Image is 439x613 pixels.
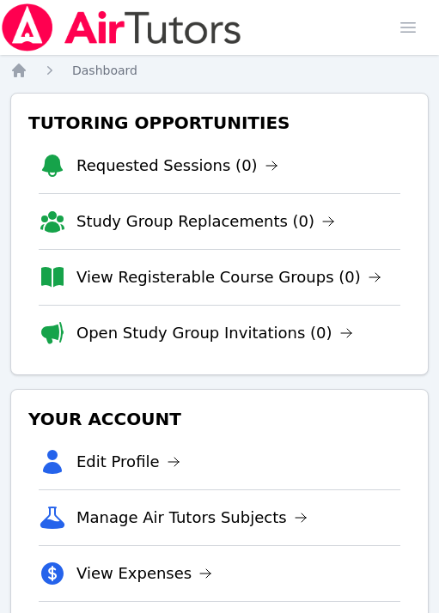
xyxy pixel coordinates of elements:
a: Edit Profile [76,450,180,474]
a: View Expenses [76,561,212,586]
a: View Registerable Course Groups (0) [76,265,381,289]
a: Requested Sessions (0) [76,154,278,178]
span: Dashboard [72,64,137,77]
a: Manage Air Tutors Subjects [76,506,308,530]
nav: Breadcrumb [10,62,429,79]
a: Study Group Replacements (0) [76,209,335,234]
a: Open Study Group Invitations (0) [76,321,353,345]
h3: Tutoring Opportunities [25,107,414,138]
a: Dashboard [72,62,137,79]
h3: Your Account [25,404,414,434]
